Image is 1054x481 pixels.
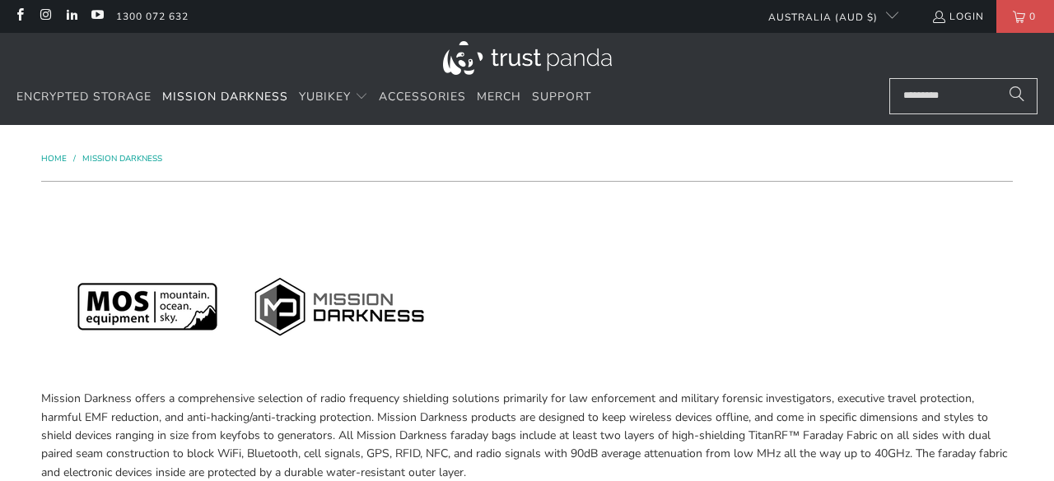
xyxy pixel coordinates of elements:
[16,78,152,117] a: Encrypted Storage
[477,78,521,117] a: Merch
[12,10,26,23] a: Trust Panda Australia on Facebook
[41,153,67,164] span: Home
[16,78,591,117] nav: Translation missing: en.navigation.header.main_nav
[379,78,466,117] a: Accessories
[162,78,288,117] a: Mission Darkness
[73,153,76,164] span: /
[299,78,368,117] summary: YubiKey
[443,41,612,75] img: Trust Panda Australia
[299,89,351,104] span: YubiKey
[532,78,591,117] a: Support
[162,89,288,104] span: Mission Darkness
[16,89,152,104] span: Encrypted Storage
[476,446,910,461] span: radio signals with 90dB average attenuation from low MHz all the way up to 40GHz
[41,153,69,164] a: Home
[38,10,52,23] a: Trust Panda Australia on Instagram
[379,89,466,104] span: Accessories
[90,10,104,23] a: Trust Panda Australia on YouTube
[931,7,984,25] a: Login
[996,78,1038,114] button: Search
[64,10,78,23] a: Trust Panda Australia on LinkedIn
[477,89,521,104] span: Merch
[532,89,591,104] span: Support
[116,7,189,25] a: 1300 072 632
[889,78,1038,114] input: Search...
[82,153,162,164] a: Mission Darkness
